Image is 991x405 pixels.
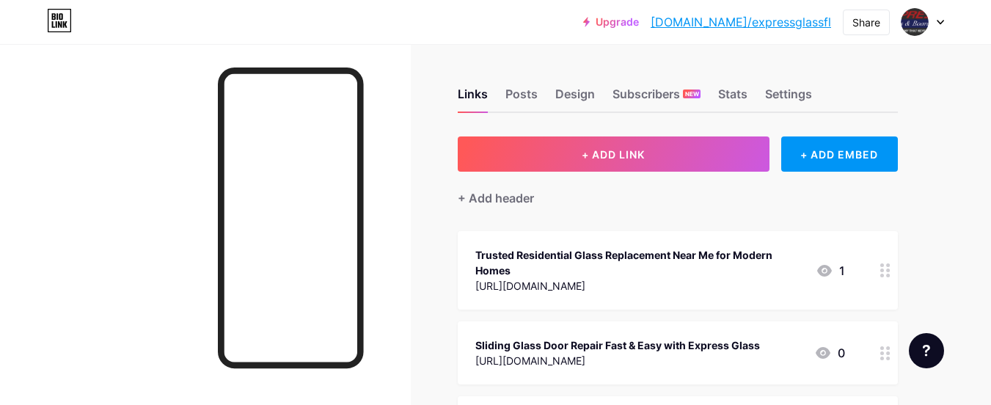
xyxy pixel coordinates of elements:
div: [URL][DOMAIN_NAME] [475,353,760,368]
div: Sliding Glass Door Repair Fast & Easy with Express Glass [475,337,760,353]
div: + ADD EMBED [781,136,898,172]
a: [DOMAIN_NAME]/expressglassfl [651,13,831,31]
div: Design [555,85,595,112]
div: + Add header [458,189,534,207]
span: NEW [685,90,699,98]
a: Upgrade [583,16,639,28]
div: Share [852,15,880,30]
div: Subscribers [612,85,701,112]
div: Settings [765,85,812,112]
div: [URL][DOMAIN_NAME] [475,278,804,293]
div: 0 [814,344,845,362]
div: Stats [718,85,747,112]
img: expressglassfl [901,8,929,36]
div: Trusted Residential Glass Replacement Near Me for Modern Homes [475,247,804,278]
div: 1 [816,262,845,280]
div: Links [458,85,488,112]
span: + ADD LINK [582,148,645,161]
div: Posts [505,85,538,112]
button: + ADD LINK [458,136,769,172]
